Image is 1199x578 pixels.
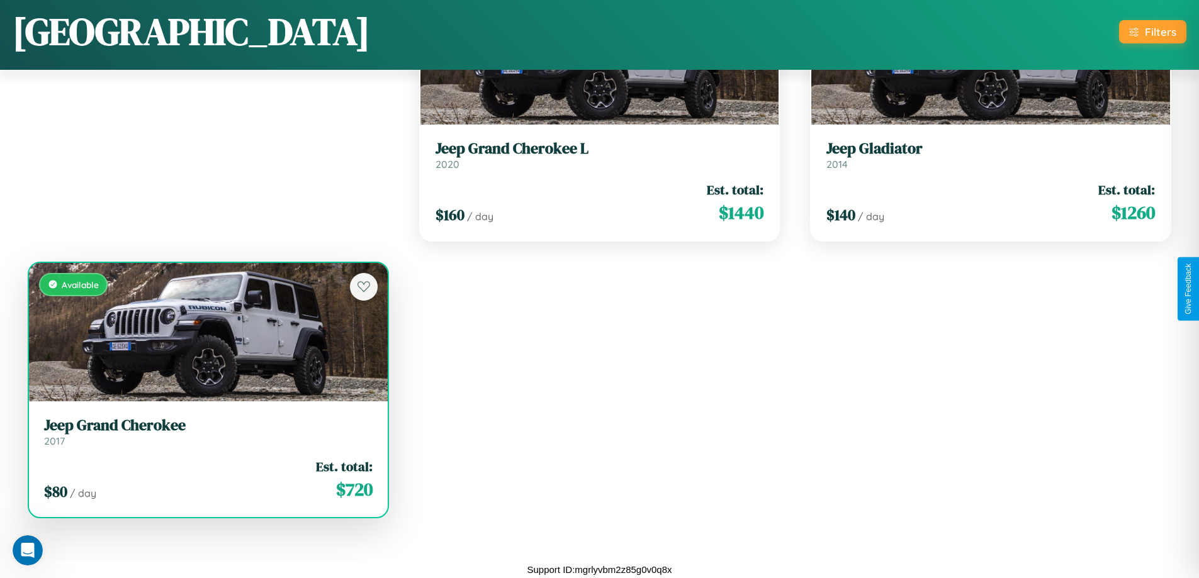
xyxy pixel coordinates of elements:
[719,200,763,225] span: $ 1440
[1098,181,1155,199] span: Est. total:
[436,140,764,158] h3: Jeep Grand Cherokee L
[436,204,464,225] span: $ 160
[527,561,672,578] p: Support ID: mgrlyvbm2z85g0v0q8x
[44,481,67,502] span: $ 80
[467,210,493,223] span: / day
[826,204,855,225] span: $ 140
[826,158,848,170] span: 2014
[707,181,763,199] span: Est. total:
[62,279,99,290] span: Available
[858,210,884,223] span: / day
[316,457,373,475] span: Est. total:
[44,435,65,447] span: 2017
[1184,264,1193,314] div: Give Feedback
[436,158,459,170] span: 2020
[436,140,764,170] a: Jeep Grand Cherokee L2020
[44,416,373,435] h3: Jeep Grand Cherokee
[826,140,1155,170] a: Jeep Gladiator2014
[826,140,1155,158] h3: Jeep Gladiator
[44,416,373,447] a: Jeep Grand Cherokee2017
[1119,20,1186,43] button: Filters
[336,477,373,502] span: $ 720
[13,6,370,57] h1: [GEOGRAPHIC_DATA]
[70,487,96,499] span: / day
[13,535,43,565] iframe: Intercom live chat
[1112,200,1155,225] span: $ 1260
[1145,25,1176,38] div: Filters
